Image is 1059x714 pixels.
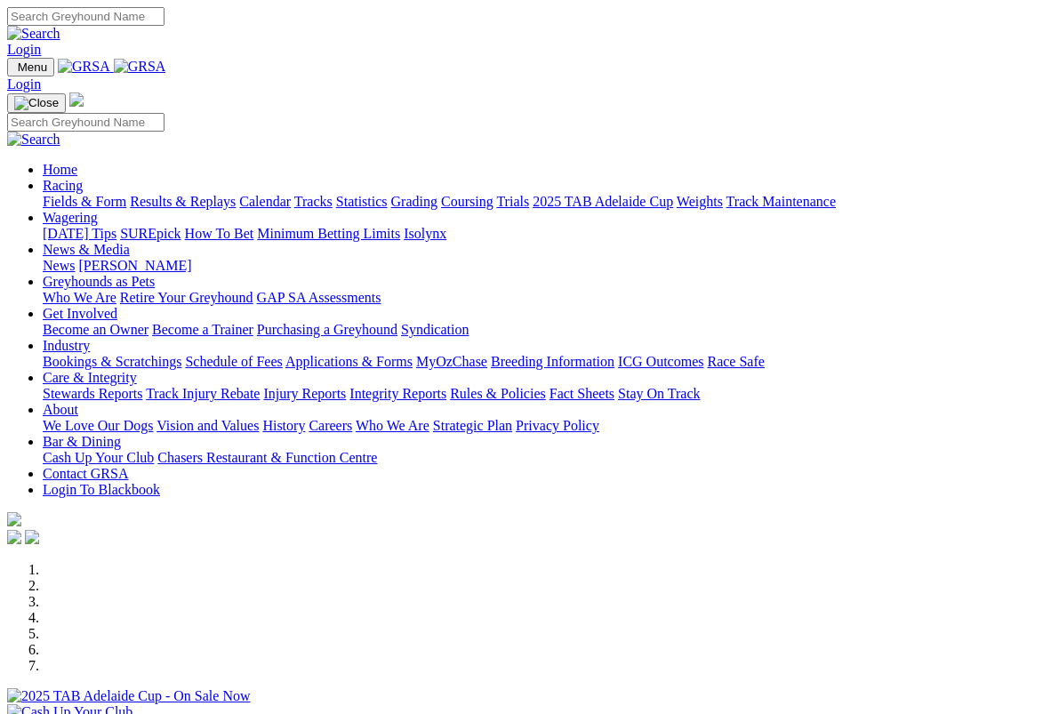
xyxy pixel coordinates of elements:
a: Who We Are [43,290,116,305]
a: ICG Outcomes [618,354,703,369]
img: twitter.svg [25,530,39,544]
a: Industry [43,338,90,353]
a: Home [43,162,77,177]
a: Minimum Betting Limits [257,226,400,241]
a: Syndication [401,322,469,337]
a: Greyhounds as Pets [43,274,155,289]
img: logo-grsa-white.png [7,512,21,526]
a: 2025 TAB Adelaide Cup [533,194,673,209]
input: Search [7,113,164,132]
a: [PERSON_NAME] [78,258,191,273]
a: Privacy Policy [516,418,599,433]
a: Calendar [239,194,291,209]
a: Purchasing a Greyhound [257,322,397,337]
img: Search [7,132,60,148]
a: Care & Integrity [43,370,137,385]
div: Bar & Dining [43,450,1052,466]
a: Rules & Policies [450,386,546,401]
a: Retire Your Greyhound [120,290,253,305]
a: News & Media [43,242,130,257]
a: Login [7,76,41,92]
a: Grading [391,194,437,209]
a: Login To Blackbook [43,482,160,497]
a: Applications & Forms [285,354,413,369]
a: GAP SA Assessments [257,290,381,305]
a: Bar & Dining [43,434,121,449]
div: About [43,418,1052,434]
a: Schedule of Fees [185,354,282,369]
a: Track Injury Rebate [146,386,260,401]
a: How To Bet [185,226,254,241]
a: SUREpick [120,226,181,241]
div: Get Involved [43,322,1052,338]
a: Strategic Plan [433,418,512,433]
a: Get Involved [43,306,117,321]
a: History [262,418,305,433]
span: Menu [18,60,47,74]
a: Cash Up Your Club [43,450,154,465]
button: Toggle navigation [7,58,54,76]
div: Racing [43,194,1052,210]
a: Weights [677,194,723,209]
a: Race Safe [707,354,764,369]
div: Care & Integrity [43,386,1052,402]
img: 2025 TAB Adelaide Cup - On Sale Now [7,688,251,704]
a: Integrity Reports [349,386,446,401]
a: Stay On Track [618,386,700,401]
a: Login [7,42,41,57]
a: Breeding Information [491,354,614,369]
a: Who We Are [356,418,429,433]
a: Tracks [294,194,333,209]
a: Isolynx [404,226,446,241]
a: About [43,402,78,417]
a: MyOzChase [416,354,487,369]
img: GRSA [114,59,166,75]
a: Track Maintenance [726,194,836,209]
div: Greyhounds as Pets [43,290,1052,306]
a: [DATE] Tips [43,226,116,241]
a: Results & Replays [130,194,236,209]
img: logo-grsa-white.png [69,92,84,107]
img: facebook.svg [7,530,21,544]
a: Racing [43,178,83,193]
a: Fact Sheets [550,386,614,401]
img: Search [7,26,60,42]
a: Coursing [441,194,493,209]
a: We Love Our Dogs [43,418,153,433]
a: Become a Trainer [152,322,253,337]
a: Stewards Reports [43,386,142,401]
img: GRSA [58,59,110,75]
a: News [43,258,75,273]
input: Search [7,7,164,26]
a: Statistics [336,194,388,209]
button: Toggle navigation [7,93,66,113]
a: Injury Reports [263,386,346,401]
a: Careers [309,418,352,433]
a: Chasers Restaurant & Function Centre [157,450,377,465]
div: Industry [43,354,1052,370]
img: Close [14,96,59,110]
a: Wagering [43,210,98,225]
div: Wagering [43,226,1052,242]
a: Contact GRSA [43,466,128,481]
div: News & Media [43,258,1052,274]
a: Become an Owner [43,322,148,337]
a: Bookings & Scratchings [43,354,181,369]
a: Fields & Form [43,194,126,209]
a: Trials [496,194,529,209]
a: Vision and Values [156,418,259,433]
